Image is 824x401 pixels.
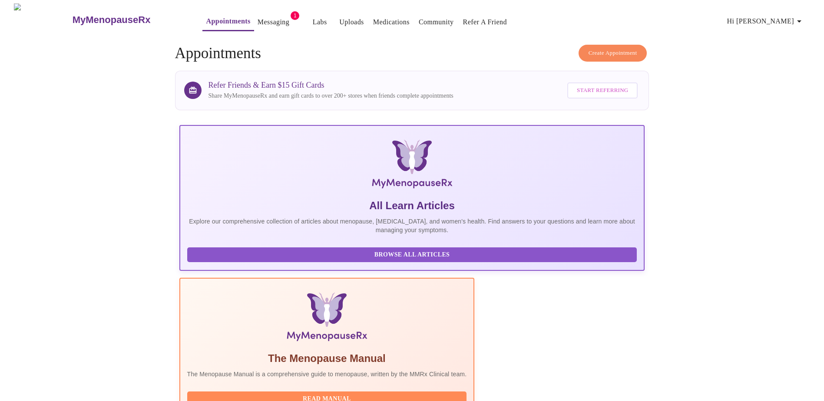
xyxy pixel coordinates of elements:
button: Browse All Articles [187,247,637,263]
a: Labs [313,16,327,28]
h5: All Learn Articles [187,199,637,213]
h5: The Menopause Manual [187,352,467,365]
button: Start Referring [567,82,638,99]
span: Browse All Articles [196,250,629,260]
p: Explore our comprehensive collection of articles about menopause, [MEDICAL_DATA], and women's hea... [187,217,637,234]
a: Messaging [258,16,289,28]
button: Uploads [336,13,367,31]
a: MyMenopauseRx [71,5,185,35]
span: Create Appointment [589,48,637,58]
button: Messaging [254,13,293,31]
p: Share MyMenopauseRx and earn gift cards to over 200+ stores when friends complete appointments [208,92,453,100]
a: Appointments [206,15,250,27]
span: 1 [291,11,299,20]
span: Hi [PERSON_NAME] [727,15,804,27]
img: Menopause Manual [232,293,422,345]
button: Appointments [202,13,254,31]
img: MyMenopauseRx Logo [14,3,71,36]
a: Medications [373,16,410,28]
h3: Refer Friends & Earn $15 Gift Cards [208,81,453,90]
span: Start Referring [577,85,628,95]
a: Start Referring [565,78,640,103]
a: Refer a Friend [463,16,507,28]
a: Community [419,16,454,28]
button: Community [415,13,457,31]
a: Browse All Articles [187,250,639,258]
button: Refer a Friend [460,13,511,31]
a: Uploads [339,16,364,28]
button: Labs [306,13,334,31]
h4: Appointments [175,45,649,62]
button: Hi [PERSON_NAME] [724,13,808,30]
p: The Menopause Manual is a comprehensive guide to menopause, written by the MMRx Clinical team. [187,370,467,378]
button: Medications [370,13,413,31]
img: MyMenopauseRx Logo [257,140,567,192]
button: Create Appointment [579,45,647,62]
h3: MyMenopauseRx [73,14,151,26]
